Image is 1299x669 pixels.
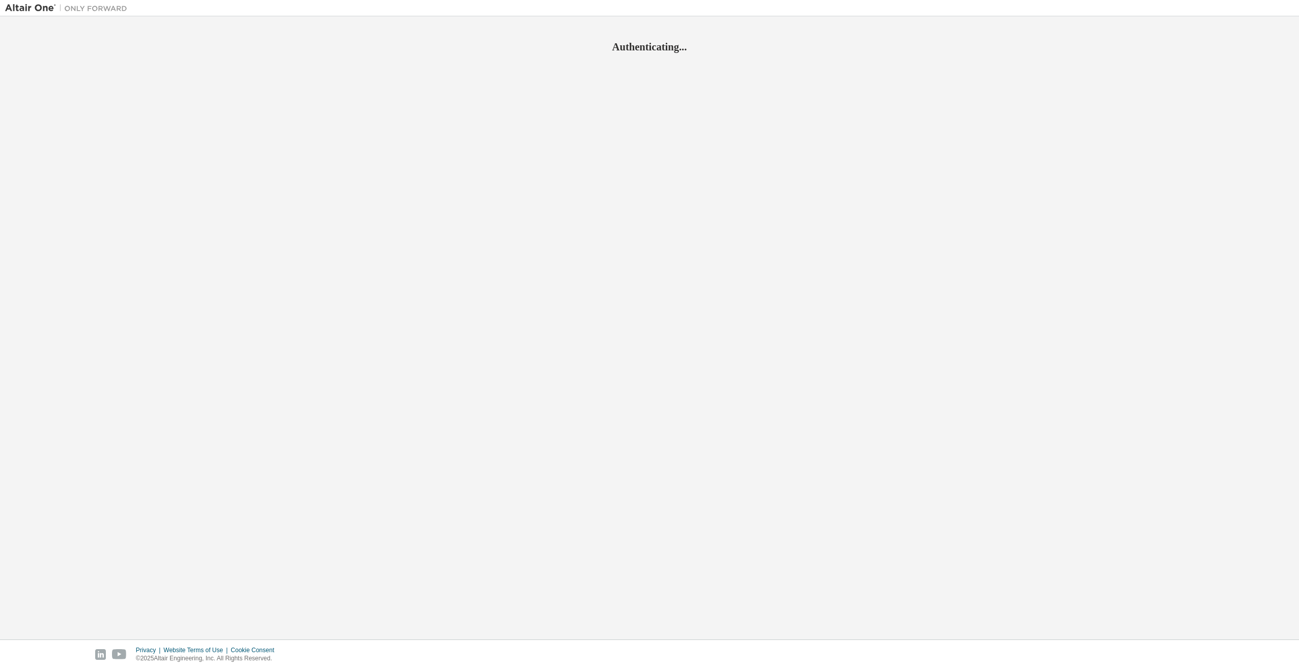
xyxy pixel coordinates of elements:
[136,646,163,654] div: Privacy
[231,646,280,654] div: Cookie Consent
[163,646,231,654] div: Website Terms of Use
[5,3,132,13] img: Altair One
[5,40,1294,53] h2: Authenticating...
[112,649,127,660] img: youtube.svg
[95,649,106,660] img: linkedin.svg
[136,654,280,663] p: © 2025 Altair Engineering, Inc. All Rights Reserved.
